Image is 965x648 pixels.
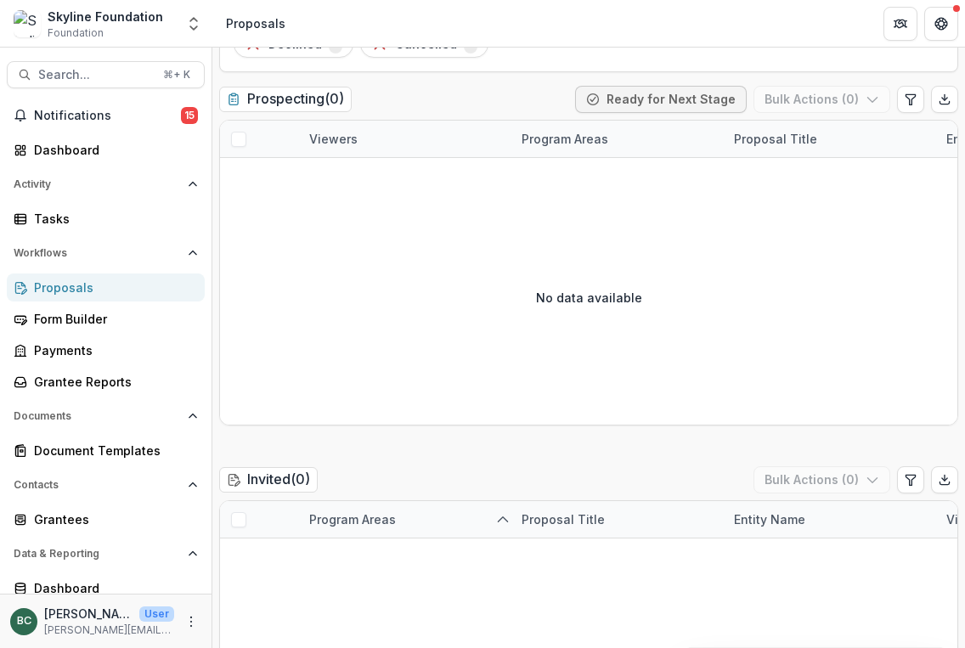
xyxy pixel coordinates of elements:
p: User [139,606,174,622]
div: Dashboard [34,141,191,159]
button: Export table data [931,466,958,493]
div: Proposal Title [511,501,724,538]
span: Foundation [48,25,104,41]
p: [PERSON_NAME][EMAIL_ADDRESS][DOMAIN_NAME] [44,623,174,638]
a: Payments [7,336,205,364]
div: Proposal Title [724,130,827,148]
button: Open Workflows [7,239,205,267]
div: Entity Name [724,501,936,538]
button: Get Help [924,7,958,41]
span: Documents [14,410,181,422]
div: Program Areas [299,510,406,528]
button: Partners [883,7,917,41]
div: Viewers [299,130,368,148]
div: Proposal Title [724,121,936,157]
svg: sorted ascending [496,513,510,527]
h2: Prospecting ( 0 ) [219,87,352,111]
div: Bettina Chang [17,616,31,627]
div: Program Areas [511,121,724,157]
button: Edit table settings [897,86,924,113]
div: Entity Name [724,510,815,528]
button: Open Contacts [7,471,205,499]
a: Dashboard [7,136,205,164]
span: Activity [14,178,181,190]
span: Search... [38,68,153,82]
button: Open Activity [7,171,205,198]
nav: breadcrumb [219,11,292,36]
button: Open Documents [7,403,205,430]
div: Viewers [299,121,511,157]
span: Contacts [14,479,181,491]
div: Tasks [34,210,191,228]
a: Form Builder [7,305,205,333]
a: Dashboard [7,574,205,602]
button: Bulk Actions (0) [753,466,890,493]
div: Program Areas [299,501,511,538]
a: Grantee Reports [7,368,205,396]
div: Payments [34,341,191,359]
img: Skyline Foundation [14,10,41,37]
p: No data available [536,289,642,307]
div: Proposals [34,279,191,296]
div: Form Builder [34,310,191,328]
div: Grantee Reports [34,373,191,391]
a: Document Templates [7,437,205,465]
a: Tasks [7,205,205,233]
span: Workflows [14,247,181,259]
button: Open entity switcher [182,7,206,41]
div: Skyline Foundation [48,8,163,25]
div: ⌘ + K [160,65,194,84]
button: Ready for Next Stage [575,86,747,113]
h2: Invited ( 0 ) [219,467,318,492]
a: Grantees [7,505,205,533]
p: [PERSON_NAME] [44,605,133,623]
div: Proposal Title [511,510,615,528]
button: Open Data & Reporting [7,540,205,567]
button: More [181,611,201,632]
button: Export table data [931,86,958,113]
div: Grantees [34,510,191,528]
div: Document Templates [34,442,191,459]
span: Data & Reporting [14,548,181,560]
div: Dashboard [34,579,191,597]
span: 15 [181,107,198,124]
button: Notifications15 [7,102,205,129]
div: Proposals [226,14,285,32]
div: Program Areas [511,130,618,148]
button: Edit table settings [897,466,924,493]
button: Search... [7,61,205,88]
button: Bulk Actions (0) [753,86,890,113]
span: Notifications [34,109,181,123]
a: Proposals [7,273,205,301]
